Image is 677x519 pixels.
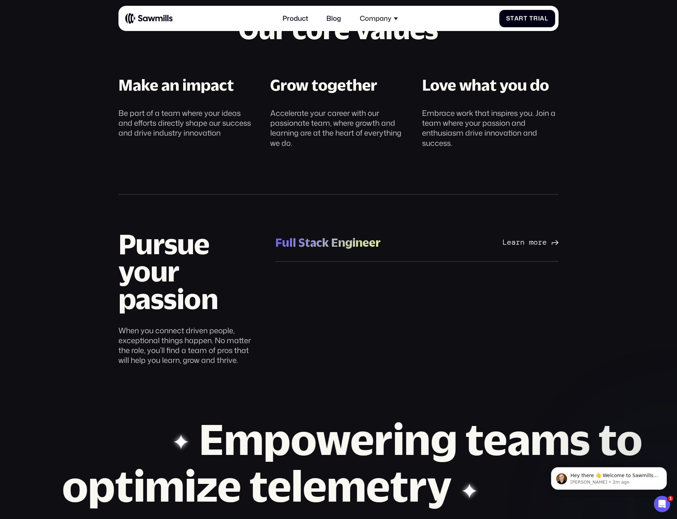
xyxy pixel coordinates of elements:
span: l [545,15,548,22]
span: 1 [668,496,673,501]
span: t [523,15,528,22]
h2: Pursue your passion [118,230,260,313]
div: optimize telemetry [31,462,482,509]
div: Company [355,9,403,28]
iframe: Intercom notifications message [541,453,677,501]
span: S [506,15,510,22]
div: Be part of a team where your ideas and efforts directly shape our success and drive industry inno... [118,108,255,138]
h2: Our core values [118,15,559,43]
span: a [540,15,545,22]
div: Company [360,14,391,22]
iframe: Intercom live chat [654,496,670,512]
span: t [510,15,514,22]
a: Full Stack EngineerLearn more [275,224,559,262]
div: Learn more [502,238,547,247]
div: Embrace work that inspires you. Join a team where your passion and enthusiasm drive innovation an... [422,108,559,148]
div: Grow together [270,75,377,95]
div: Make an impact [118,75,234,95]
span: i [538,15,540,22]
a: Blog [321,9,346,28]
a: Product [277,9,313,28]
span: T [529,15,533,22]
div: When you connect driven people, exceptional things happen. No matter the role, you’ll find a team... [118,325,260,365]
span: a [514,15,519,22]
div: Empowering teams to [168,416,673,462]
div: Full Stack Engineer [275,235,381,250]
span: r [519,15,523,22]
div: Love what you do [422,75,549,95]
span: r [533,15,538,22]
a: StartTrial [499,10,555,27]
div: Accelerate your career with our passionate team, where growth and learning are at the heart of ev... [270,108,407,148]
